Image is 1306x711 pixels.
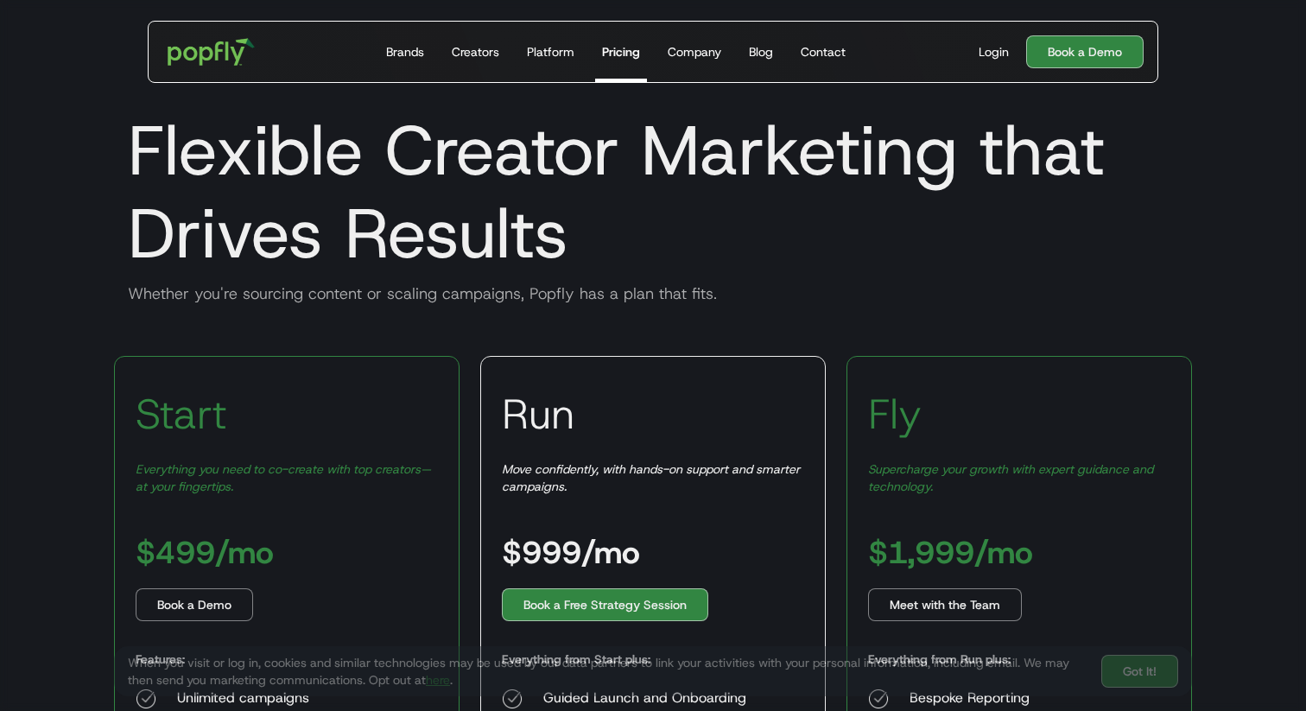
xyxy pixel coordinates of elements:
[502,588,708,621] a: Book a Free Strategy Session
[136,461,431,494] em: Everything you need to co-create with top creators—at your fingertips.
[595,22,647,82] a: Pricing
[742,22,780,82] a: Blog
[668,43,721,60] div: Company
[155,26,267,78] a: home
[868,536,1033,568] h3: $1,999/mo
[136,388,227,440] h3: Start
[502,461,800,494] em: Move confidently, with hands-on support and smarter campaigns.
[157,596,231,613] div: Book a Demo
[1101,655,1178,688] a: Got It!
[386,43,424,60] div: Brands
[114,109,1192,275] h1: Flexible Creator Marketing that Drives Results
[868,588,1022,621] a: Meet with the Team
[979,43,1009,60] div: Login
[379,22,431,82] a: Brands
[114,283,1192,304] div: Whether you're sourcing content or scaling campaigns, Popfly has a plan that fits.
[868,388,922,440] h3: Fly
[136,536,274,568] h3: $499/mo
[890,596,1000,613] div: Meet with the Team
[523,596,687,613] div: Book a Free Strategy Session
[128,654,1087,689] div: When you visit or log in, cookies and similar technologies may be used by our data partners to li...
[452,43,499,60] div: Creators
[749,43,773,60] div: Blog
[445,22,506,82] a: Creators
[801,43,846,60] div: Contact
[502,388,574,440] h3: Run
[520,22,581,82] a: Platform
[868,461,1153,494] em: Supercharge your growth with expert guidance and technology.
[426,672,450,688] a: here
[972,43,1016,60] a: Login
[661,22,728,82] a: Company
[794,22,853,82] a: Contact
[527,43,574,60] div: Platform
[602,43,640,60] div: Pricing
[1026,35,1144,68] a: Book a Demo
[136,588,253,621] a: Book a Demo
[502,536,640,568] h3: $999/mo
